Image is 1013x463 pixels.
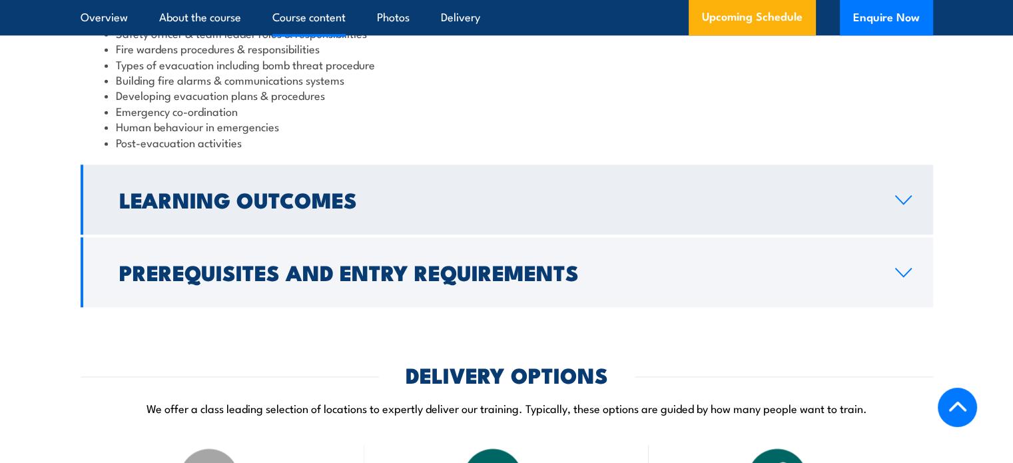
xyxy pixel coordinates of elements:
[81,400,933,416] p: We offer a class leading selection of locations to expertly deliver our training. Typically, thes...
[81,237,933,307] a: Prerequisites and Entry Requirements
[119,262,874,281] h2: Prerequisites and Entry Requirements
[119,190,874,209] h2: Learning Outcomes
[105,57,909,72] li: Types of evacuation including bomb threat procedure
[105,119,909,134] li: Human behaviour in emergencies
[406,365,608,384] h2: DELIVERY OPTIONS
[105,41,909,56] li: Fire wardens procedures & responsibilities
[105,135,909,150] li: Post-evacuation activities
[81,165,933,234] a: Learning Outcomes
[105,72,909,87] li: Building fire alarms & communications systems
[105,103,909,119] li: Emergency co-ordination
[105,87,909,103] li: Developing evacuation plans & procedures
